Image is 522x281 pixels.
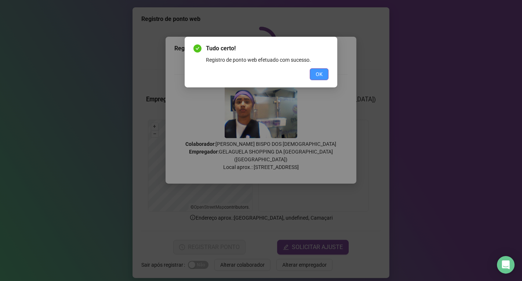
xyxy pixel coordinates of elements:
[206,56,329,64] div: Registro de ponto web efetuado com sucesso.
[497,256,515,274] div: Open Intercom Messenger
[316,70,323,78] span: OK
[310,68,329,80] button: OK
[193,44,202,53] span: check-circle
[206,44,329,53] span: Tudo certo!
